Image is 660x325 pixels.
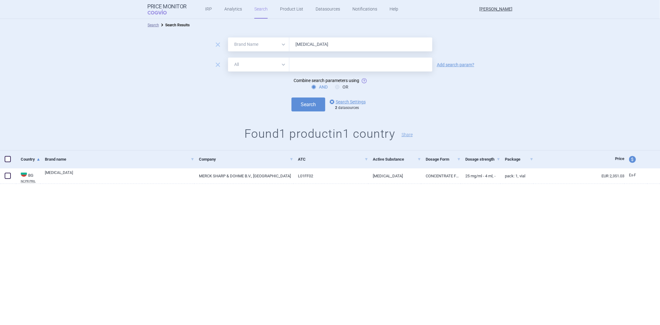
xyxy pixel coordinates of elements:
a: Brand name [45,152,194,167]
a: Search [148,23,159,27]
span: Price [615,156,624,161]
label: OR [335,84,348,90]
a: 25 mg/ml - 4 ml, - [461,168,500,184]
a: Package [505,152,533,167]
a: Dosage Form [426,152,461,167]
div: datasources [335,106,369,110]
a: Country [21,152,40,167]
a: MERCK SHARP & DOHME B.V., [GEOGRAPHIC_DATA] [194,168,293,184]
a: Search Settings [328,98,366,106]
a: ATC [298,152,368,167]
a: Ex-F [624,171,647,180]
a: EUR 2,351.03 [533,168,624,184]
a: Dosage strength [465,152,500,167]
a: CONCENTRATE FOR SOLUTION FOR INFUSION [421,168,461,184]
button: Share [402,132,413,137]
a: Add search param? [437,63,474,67]
a: Company [199,152,293,167]
span: Combine search parameters using [294,78,359,83]
a: Active Substance [373,152,421,167]
a: L01FF02 [293,168,368,184]
label: AND [312,84,328,90]
a: Pack: 1, Vial [500,168,533,184]
span: COGVIO [148,10,175,15]
button: Search [291,97,325,111]
img: Bulgaria [21,171,27,177]
li: Search Results [159,22,190,28]
a: [MEDICAL_DATA] [368,168,421,184]
a: BGBGNCPR PRIL [16,170,40,183]
a: [MEDICAL_DATA] [45,170,194,181]
a: Price MonitorCOGVIO [148,3,187,15]
abbr: NCPR PRIL — National Council on Prices and Reimbursement of Medicinal Products, Bulgaria. Registe... [21,180,40,183]
strong: 2 [335,106,337,110]
strong: Price Monitor [148,3,187,10]
strong: Search Results [165,23,190,27]
li: Search [148,22,159,28]
span: Ex-factory price [629,173,636,177]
